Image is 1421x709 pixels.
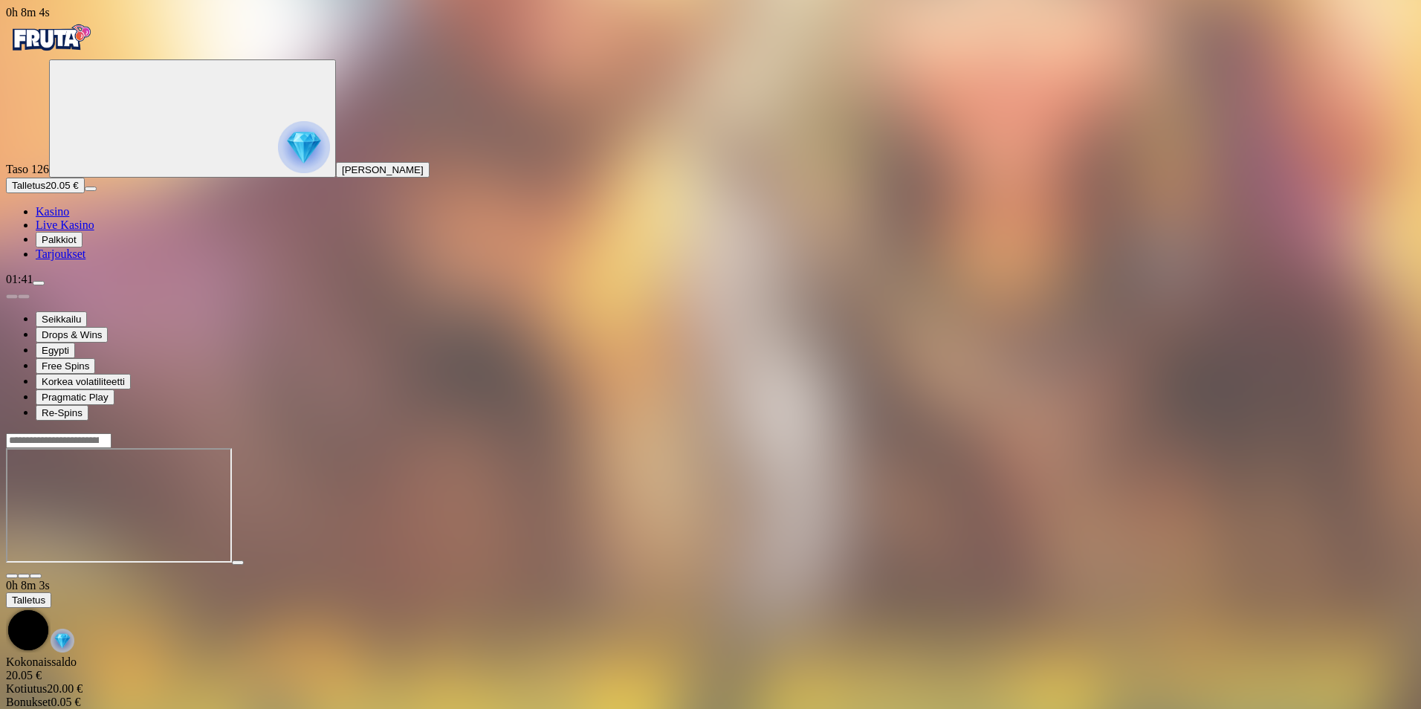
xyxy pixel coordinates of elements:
button: Talletus [6,592,51,608]
input: Search [6,433,111,448]
span: Talletus [12,595,45,606]
span: Free Spins [42,360,89,372]
button: fullscreen icon [30,574,42,578]
img: reward progress [278,121,330,173]
span: Kasino [36,205,69,218]
button: Free Spins [36,358,95,374]
img: Fruta [6,19,95,56]
a: diamond iconKasino [36,205,69,218]
span: user session time [6,579,50,592]
span: user session time [6,6,50,19]
span: Palkkiot [42,234,77,245]
div: Game menu [6,579,1415,655]
span: Seikkailu [42,314,81,325]
a: gift-inverted iconTarjoukset [36,247,85,260]
button: chevron-down icon [18,574,30,578]
span: Bonukset [6,696,51,708]
button: Drops & Wins [36,327,108,343]
span: Egypti [42,345,69,356]
button: close icon [6,574,18,578]
button: menu [33,281,45,285]
span: Pragmatic Play [42,392,109,403]
img: reward-icon [51,629,74,653]
button: Talletusplus icon20.05 € [6,178,85,193]
button: [PERSON_NAME] [336,162,430,178]
span: Drops & Wins [42,329,102,340]
nav: Primary [6,19,1415,261]
iframe: John Hunter and the Tomb of the Scarab Queen [6,448,232,563]
span: Live Kasino [36,218,94,231]
button: reward iconPalkkiot [36,232,82,247]
a: Fruta [6,46,95,59]
button: play icon [232,560,244,565]
span: Kotiutus [6,682,47,695]
span: 01:41 [6,273,33,285]
span: Re-Spins [42,407,82,418]
button: Korkea volatiliteetti [36,374,131,389]
button: menu [85,187,97,191]
button: prev slide [6,294,18,299]
button: next slide [18,294,30,299]
div: 20.05 € [6,669,1415,682]
a: poker-chip iconLive Kasino [36,218,94,231]
div: 0.05 € [6,696,1415,709]
div: Kokonaissaldo [6,655,1415,682]
span: Korkea volatiliteetti [42,376,125,387]
button: reward progress [49,59,336,178]
span: Tarjoukset [36,247,85,260]
button: Re-Spins [36,405,88,421]
span: Talletus [12,180,45,191]
button: Seikkailu [36,311,87,327]
button: Egypti [36,343,75,358]
span: Taso 126 [6,163,49,175]
span: 20.05 € [45,180,78,191]
span: [PERSON_NAME] [342,164,424,175]
div: 20.00 € [6,682,1415,696]
button: Pragmatic Play [36,389,114,405]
